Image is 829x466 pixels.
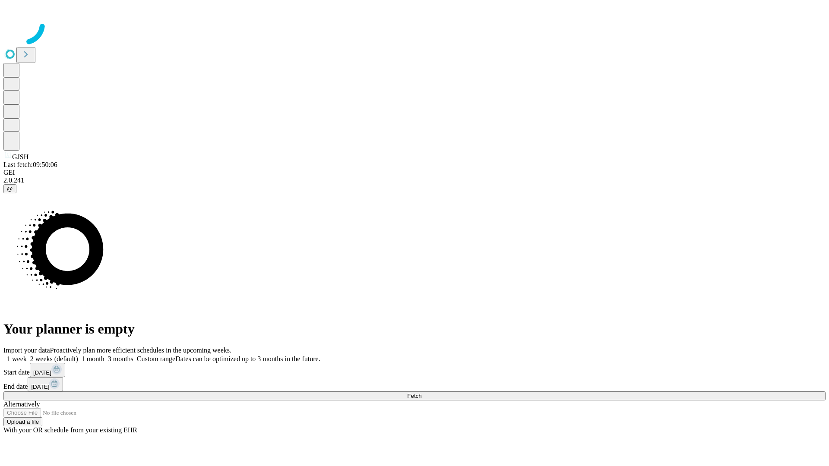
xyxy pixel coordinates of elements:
[3,426,137,434] span: With your OR schedule from your existing EHR
[3,363,826,377] div: Start date
[3,417,42,426] button: Upload a file
[31,384,49,390] span: [DATE]
[3,346,50,354] span: Import your data
[175,355,320,362] span: Dates can be optimized up to 3 months in the future.
[28,377,63,391] button: [DATE]
[3,377,826,391] div: End date
[3,169,826,176] div: GEI
[30,363,65,377] button: [DATE]
[7,186,13,192] span: @
[3,184,16,193] button: @
[33,369,51,376] span: [DATE]
[407,393,421,399] span: Fetch
[108,355,133,362] span: 3 months
[50,346,231,354] span: Proactively plan more efficient schedules in the upcoming weeks.
[3,391,826,400] button: Fetch
[3,176,826,184] div: 2.0.241
[12,153,28,161] span: GJSH
[3,400,40,408] span: Alternatively
[137,355,175,362] span: Custom range
[82,355,104,362] span: 1 month
[7,355,27,362] span: 1 week
[3,321,826,337] h1: Your planner is empty
[3,161,57,168] span: Last fetch: 09:50:06
[30,355,78,362] span: 2 weeks (default)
